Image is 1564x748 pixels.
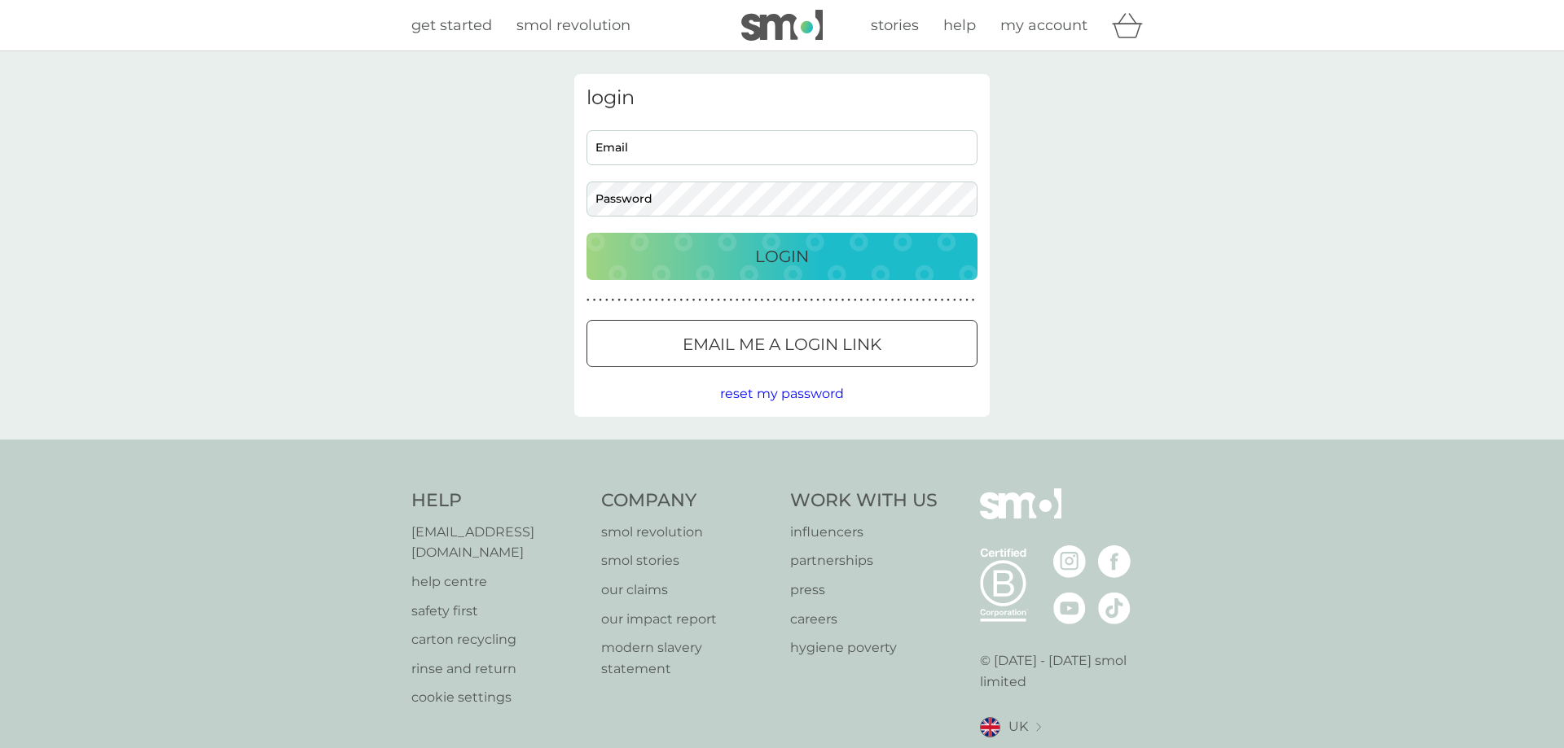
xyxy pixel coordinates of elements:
[630,296,633,304] p: ●
[601,522,775,543] a: smol revolution
[516,16,630,34] span: smol revolution
[729,296,732,304] p: ●
[947,296,950,304] p: ●
[723,296,727,304] p: ●
[411,16,492,34] span: get started
[755,243,809,269] p: Login
[903,296,907,304] p: ●
[910,296,913,304] p: ●
[741,10,823,41] img: smol
[878,296,881,304] p: ●
[980,717,1000,737] img: UK flag
[885,296,888,304] p: ●
[748,296,751,304] p: ●
[811,296,814,304] p: ●
[785,296,789,304] p: ●
[683,331,881,357] p: Email me a login link
[601,609,775,630] p: our impact report
[779,296,782,304] p: ●
[816,296,819,304] p: ●
[601,488,775,514] h4: Company
[847,296,850,304] p: ●
[705,296,708,304] p: ●
[828,296,832,304] p: ●
[980,488,1061,544] img: smol
[1000,14,1087,37] a: my account
[411,687,585,708] a: cookie settings
[636,296,639,304] p: ●
[411,571,585,593] a: help centre
[1008,716,1028,737] span: UK
[599,296,602,304] p: ●
[593,296,596,304] p: ●
[617,296,621,304] p: ●
[643,296,646,304] p: ●
[891,296,894,304] p: ●
[790,580,938,601] a: press
[411,14,492,37] a: get started
[928,296,931,304] p: ●
[679,296,683,304] p: ●
[797,296,801,304] p: ●
[1098,592,1131,624] img: visit the smol Tiktok page
[922,296,925,304] p: ●
[411,658,585,680] p: rinse and return
[586,233,977,280] button: Login
[866,296,869,304] p: ●
[692,296,696,304] p: ●
[674,296,677,304] p: ●
[854,296,857,304] p: ●
[1112,9,1153,42] div: basket
[897,296,900,304] p: ●
[686,296,689,304] p: ●
[792,296,795,304] p: ●
[711,296,714,304] p: ●
[601,550,775,571] p: smol stories
[790,522,938,543] a: influencers
[720,386,844,401] span: reset my password
[841,296,845,304] p: ●
[790,609,938,630] a: careers
[761,296,764,304] p: ●
[586,320,977,367] button: Email me a login link
[411,629,585,650] a: carton recycling
[790,550,938,571] p: partnerships
[601,580,775,601] p: our claims
[1053,592,1086,624] img: visit the smol Youtube page
[648,296,652,304] p: ●
[754,296,758,304] p: ●
[411,488,585,514] h4: Help
[871,16,919,34] span: stories
[411,601,585,622] a: safety first
[934,296,938,304] p: ●
[773,296,776,304] p: ●
[872,296,876,304] p: ●
[736,296,739,304] p: ●
[941,296,944,304] p: ●
[980,650,1153,692] p: © [DATE] - [DATE] smol limited
[767,296,770,304] p: ●
[790,637,938,658] a: hygiene poverty
[661,296,665,304] p: ●
[790,488,938,514] h4: Work With Us
[871,14,919,37] a: stories
[835,296,838,304] p: ●
[624,296,627,304] p: ●
[667,296,670,304] p: ●
[586,296,590,304] p: ●
[698,296,701,304] p: ●
[1053,545,1086,578] img: visit the smol Instagram page
[601,637,775,679] a: modern slavery statement
[1000,16,1087,34] span: my account
[411,522,585,563] p: [EMAIL_ADDRESS][DOMAIN_NAME]
[742,296,745,304] p: ●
